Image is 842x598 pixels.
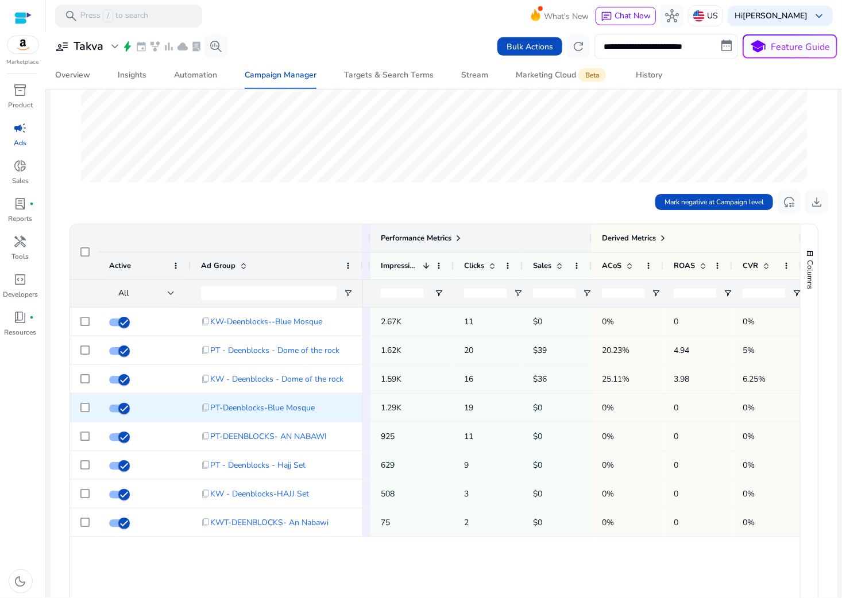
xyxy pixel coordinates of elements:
[533,367,581,391] p: $36
[464,261,484,271] span: Clicks
[381,482,443,506] p: 508
[381,339,443,362] p: 1.62K
[381,310,443,333] p: 2.67K
[674,261,695,271] span: ROAS
[30,315,34,320] span: fiber_manual_record
[201,317,210,326] span: content_copy
[464,316,473,327] span: 11
[693,10,705,22] img: us.svg
[743,431,755,442] span: 0%
[108,40,122,53] span: expand_more
[743,460,755,471] span: 0%
[118,288,129,298] span: All
[743,316,755,327] span: 0%
[533,425,581,448] p: $0
[743,488,755,499] span: 0%
[5,327,37,337] p: Resources
[507,41,553,53] span: Bulk Actions
[201,345,210,355] span: content_copy
[30,201,34,206] span: fiber_manual_record
[464,402,473,413] span: 19
[707,6,718,26] p: US
[602,233,656,243] span: Derived Metrics
[14,197,28,211] span: lab_profile
[201,489,210,498] span: content_copy
[674,431,678,442] span: 0
[674,345,689,356] span: 4.94
[163,41,175,52] span: bar_chart
[582,289,592,298] button: Open Filter Menu
[80,10,148,22] p: Press to search
[533,310,581,333] p: $0
[210,511,329,534] span: KWT-DEENBLOCKS- An Nabawi
[567,35,590,58] button: refresh
[661,5,683,28] button: hub
[343,289,353,298] button: Open Filter Menu
[533,482,581,506] p: $0
[665,197,764,207] span: Mark negative at Campaign level
[381,425,443,448] p: 925
[735,12,808,20] p: Hi
[513,289,523,298] button: Open Filter Menu
[9,213,33,224] p: Reports
[136,41,147,52] span: event
[14,310,28,324] span: book_4
[55,71,90,79] div: Overview
[381,367,443,391] p: 1.59K
[596,7,656,25] button: chatChat Now
[674,460,678,471] span: 0
[792,289,801,298] button: Open Filter Menu
[665,9,679,23] span: hub
[201,286,337,300] input: Ad Group Filter Input
[3,289,38,300] p: Developers
[771,40,831,54] p: Feature Guide
[805,191,828,213] button: download
[533,261,551,271] span: Sales
[381,233,451,243] span: Performance Metrics
[636,71,662,79] div: History
[464,488,469,499] span: 3
[14,235,28,248] span: handyman
[464,517,469,528] span: 2
[812,9,826,23] span: keyboard_arrow_down
[210,425,327,448] span: PT-DEENBLOCKS- AN NABAWI
[674,402,678,413] span: 0
[743,374,766,385] span: 6.25%
[64,9,78,23] span: search
[210,453,306,477] span: PT - Deenblocks - Hajj Set
[14,159,28,173] span: donut_small
[782,195,796,209] span: reset_settings
[201,518,210,527] span: content_copy
[381,453,443,477] p: 629
[602,367,653,391] p: 25.11%
[109,261,131,271] span: Active
[743,34,837,59] button: schoolFeature Guide
[55,40,69,53] span: user_attributes
[674,488,678,499] span: 0
[149,41,161,52] span: family_history
[497,37,562,56] button: Bulk Actions
[601,11,612,22] span: chat
[344,71,434,79] div: Targets & Search Terms
[201,261,235,271] span: Ad Group
[7,58,39,67] p: Marketplace
[533,396,581,420] p: $0
[381,261,418,271] span: Impressions
[210,367,343,391] span: KW - Deenblocks - Dome of the rock
[516,71,608,80] div: Marketing Cloud
[533,339,581,362] p: $39
[14,273,28,286] span: code_blocks
[103,10,113,22] span: /
[122,41,133,52] span: bolt
[602,261,621,271] span: ACoS
[602,482,653,506] p: 0%
[743,345,755,356] span: 5%
[14,83,28,97] span: inventory_2
[245,71,316,79] div: Campaign Manager
[674,316,678,327] span: 0
[8,100,33,110] p: Product
[191,41,202,52] span: lab_profile
[571,40,585,53] span: refresh
[602,396,653,420] p: 0%
[204,35,227,58] button: search_insights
